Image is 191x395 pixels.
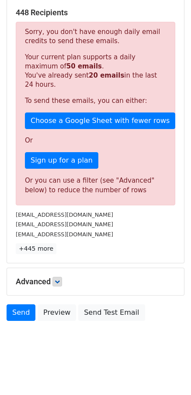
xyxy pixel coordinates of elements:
h5: 448 Recipients [16,8,175,17]
small: [EMAIL_ADDRESS][DOMAIN_NAME] [16,231,113,238]
a: Choose a Google Sheet with fewer rows [25,112,175,129]
a: Sign up for a plan [25,152,98,169]
iframe: Chat Widget [147,353,191,395]
h5: Advanced [16,277,175,286]
strong: 50 emails [66,62,102,70]
p: Sorry, you don't have enough daily email credits to send these emails. [25,27,166,46]
a: Send Test Email [78,304,145,321]
small: [EMAIL_ADDRESS][DOMAIN_NAME] [16,211,113,218]
a: +445 more [16,243,56,254]
p: Or [25,136,166,145]
p: Your current plan supports a daily maximum of . You've already sent in the last 24 hours. [25,53,166,89]
a: Preview [38,304,76,321]
a: Send [7,304,35,321]
div: Or you can use a filter (see "Advanced" below) to reduce the number of rows [25,176,166,195]
small: [EMAIL_ADDRESS][DOMAIN_NAME] [16,221,113,228]
strong: 20 emails [89,72,124,79]
p: To send these emails, you can either: [25,96,166,106]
